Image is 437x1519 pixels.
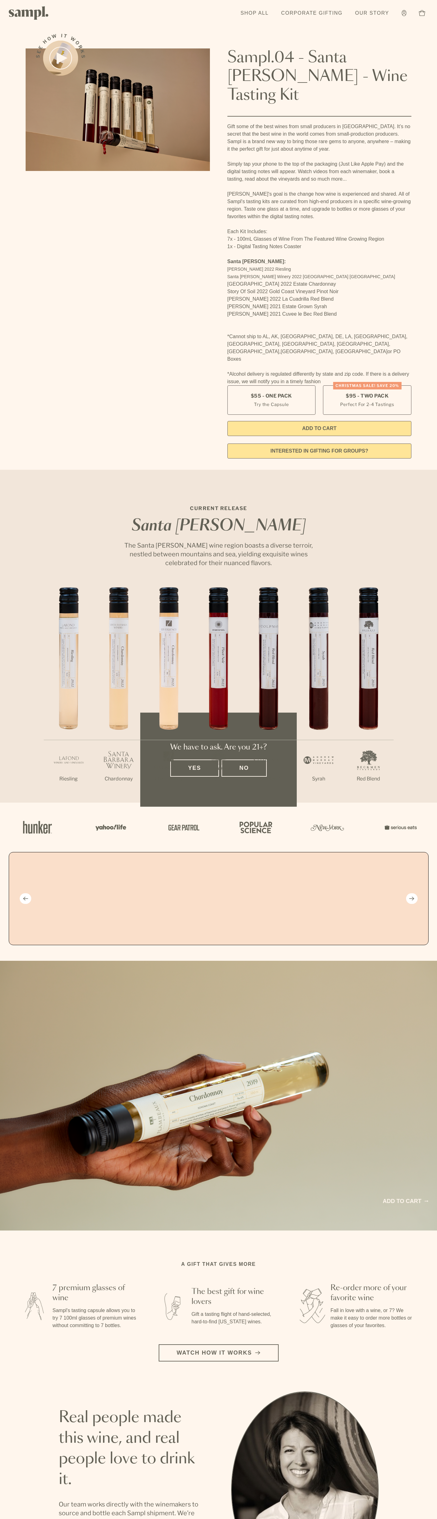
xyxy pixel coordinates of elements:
a: Corporate Gifting [278,6,346,20]
p: Chardonnay [94,775,144,783]
span: $55 - One Pack [251,393,292,399]
img: Sampl logo [9,6,49,20]
button: See how it works [43,41,78,76]
li: 5 / 7 [244,587,294,803]
p: Red Blend [244,775,294,783]
img: Sampl.04 - Santa Barbara - Wine Tasting Kit [26,48,210,171]
button: Previous slide [20,893,31,904]
span: $95 - Two Pack [346,393,389,399]
li: 7 / 7 [344,587,394,803]
button: Add to Cart [227,421,412,436]
p: Syrah [294,775,344,783]
p: Red Blend [344,775,394,783]
a: Add to cart [383,1197,428,1206]
p: Chardonnay [144,775,194,783]
a: Our Story [352,6,392,20]
button: Next slide [406,893,418,904]
small: Try the Capsule [254,401,289,408]
small: Perfect For 2-4 Tastings [340,401,394,408]
li: 3 / 7 [144,587,194,803]
a: Shop All [237,6,272,20]
p: Riesling [44,775,94,783]
div: Christmas SALE! Save 20% [333,382,401,389]
li: 4 / 7 [194,587,244,803]
li: 6 / 7 [294,587,344,803]
p: Pinot Noir [194,775,244,783]
li: 1 / 7 [44,587,94,803]
li: 2 / 7 [94,587,144,803]
a: interested in gifting for groups? [227,444,412,459]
